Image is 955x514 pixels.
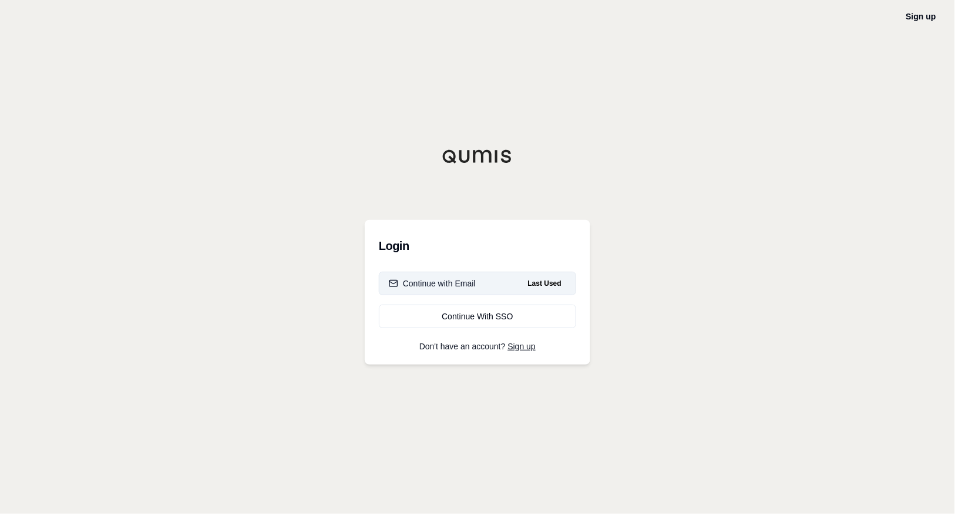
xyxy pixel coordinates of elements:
[523,276,566,291] span: Last Used
[389,311,566,322] div: Continue With SSO
[389,278,476,289] div: Continue with Email
[508,342,536,351] a: Sign up
[379,342,576,351] p: Don't have an account?
[379,272,576,295] button: Continue with EmailLast Used
[442,149,513,163] img: Qumis
[379,305,576,328] a: Continue With SSO
[906,12,936,21] a: Sign up
[379,234,576,258] h3: Login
